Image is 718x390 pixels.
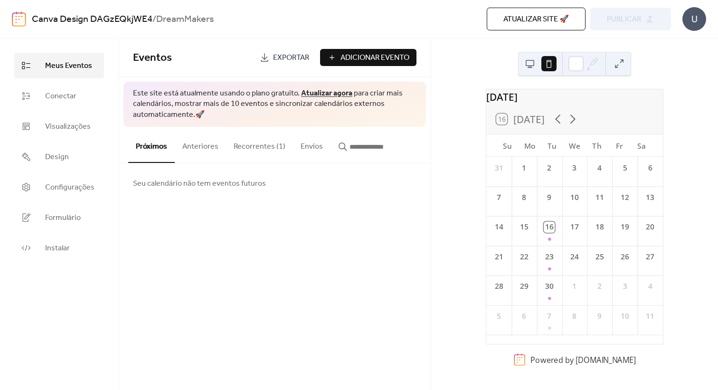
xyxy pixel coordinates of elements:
[519,134,541,157] div: Mo
[45,152,69,163] span: Design
[45,121,91,133] span: Visualizações
[544,162,555,173] div: 2
[620,162,631,173] div: 5
[503,14,569,25] span: Atualizar site 🚀
[226,127,293,162] button: Recorrentes (1)
[12,11,26,27] img: logo
[496,134,519,157] div: Su
[645,311,656,322] div: 11
[544,251,555,262] div: 23
[594,251,605,262] div: 25
[576,354,636,365] a: [DOMAIN_NAME]
[14,144,104,170] a: Design
[620,311,631,322] div: 10
[569,251,580,262] div: 24
[133,48,172,68] span: Eventos
[620,281,631,292] div: 3
[14,53,104,78] a: Meus Eventos
[645,192,656,203] div: 13
[519,251,529,262] div: 22
[631,134,653,157] div: Sa
[14,205,104,230] a: Formulário
[320,49,416,66] button: Adicionar Evento
[544,192,555,203] div: 9
[620,251,631,262] div: 26
[569,281,580,292] div: 1
[544,311,555,322] div: 7
[14,83,104,109] a: Conectar
[586,134,608,157] div: Th
[594,222,605,233] div: 18
[594,311,605,322] div: 9
[594,281,605,292] div: 2
[487,8,586,30] button: Atualizar site 🚀
[493,251,504,262] div: 21
[645,162,656,173] div: 6
[569,311,580,322] div: 8
[128,127,175,163] button: Próximos
[340,52,409,64] span: Adicionar Evento
[620,192,631,203] div: 12
[493,311,504,322] div: 5
[493,281,504,292] div: 28
[608,134,631,157] div: Fr
[133,88,416,120] span: Este site está atualmente usando o plano gratuito. para criar mais calendários, mostrar mais de 1...
[682,7,706,31] div: U
[569,192,580,203] div: 10
[45,212,81,224] span: Formulário
[519,222,529,233] div: 15
[594,192,605,203] div: 11
[530,354,636,365] div: Powered by
[45,60,92,72] span: Meus Eventos
[486,89,663,104] div: [DATE]
[14,114,104,139] a: Visualizações
[519,162,529,173] div: 1
[493,192,504,203] div: 7
[253,49,316,66] a: Exportar
[14,174,104,200] a: Configurações
[152,10,156,29] b: /
[645,281,656,292] div: 4
[569,162,580,173] div: 3
[493,162,504,173] div: 31
[569,222,580,233] div: 17
[519,192,529,203] div: 8
[45,91,76,102] span: Conectar
[133,178,266,190] span: Seu calendário não tem eventos futuros
[273,52,309,64] span: Exportar
[544,222,555,233] div: 16
[45,243,70,254] span: Instalar
[493,222,504,233] div: 14
[45,182,94,193] span: Configurações
[563,134,586,157] div: We
[156,10,214,29] b: DreamMakers
[519,281,529,292] div: 29
[544,281,555,292] div: 30
[620,222,631,233] div: 19
[519,311,529,322] div: 6
[14,235,104,261] a: Instalar
[293,127,331,162] button: Envios
[175,127,226,162] button: Anteriores
[301,86,352,101] a: Atualizar agora
[541,134,563,157] div: Tu
[645,251,656,262] div: 27
[645,222,656,233] div: 20
[32,10,152,29] a: Canva Design DAGzEQkjWE4
[594,162,605,173] div: 4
